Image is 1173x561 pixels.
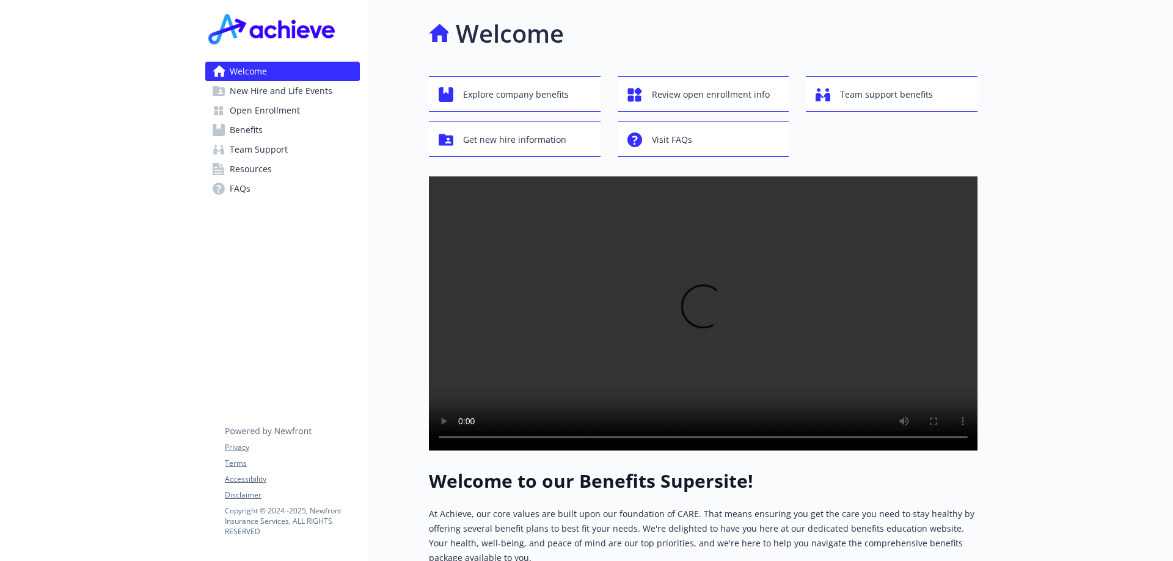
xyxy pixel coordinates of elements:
a: Welcome [205,62,360,81]
a: FAQs [205,179,360,198]
a: Team Support [205,140,360,159]
a: New Hire and Life Events [205,81,360,101]
a: Disclaimer [225,490,359,501]
button: Team support benefits [806,76,977,112]
h1: Welcome [456,15,564,52]
a: Benefits [205,120,360,140]
h1: Welcome to our Benefits Supersite! [429,470,977,492]
span: Open Enrollment [230,101,300,120]
a: Resources [205,159,360,179]
button: Explore company benefits [429,76,601,112]
span: Visit FAQs [652,128,692,151]
span: Resources [230,159,272,179]
span: Team Support [230,140,288,159]
a: Accessibility [225,474,359,485]
p: Copyright © 2024 - 2025 , Newfront Insurance Services, ALL RIGHTS RESERVED [225,505,359,537]
span: New Hire and Life Events [230,81,332,101]
span: Welcome [230,62,267,81]
span: Get new hire information [463,128,566,151]
button: Visit FAQs [618,121,789,157]
span: Team support benefits [840,83,933,106]
span: Review open enrollment info [652,83,770,106]
a: Terms [225,458,359,469]
button: Get new hire information [429,121,601,157]
span: FAQs [230,179,250,198]
span: Explore company benefits [463,83,569,106]
a: Open Enrollment [205,101,360,120]
span: Benefits [230,120,263,140]
a: Privacy [225,442,359,453]
button: Review open enrollment info [618,76,789,112]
